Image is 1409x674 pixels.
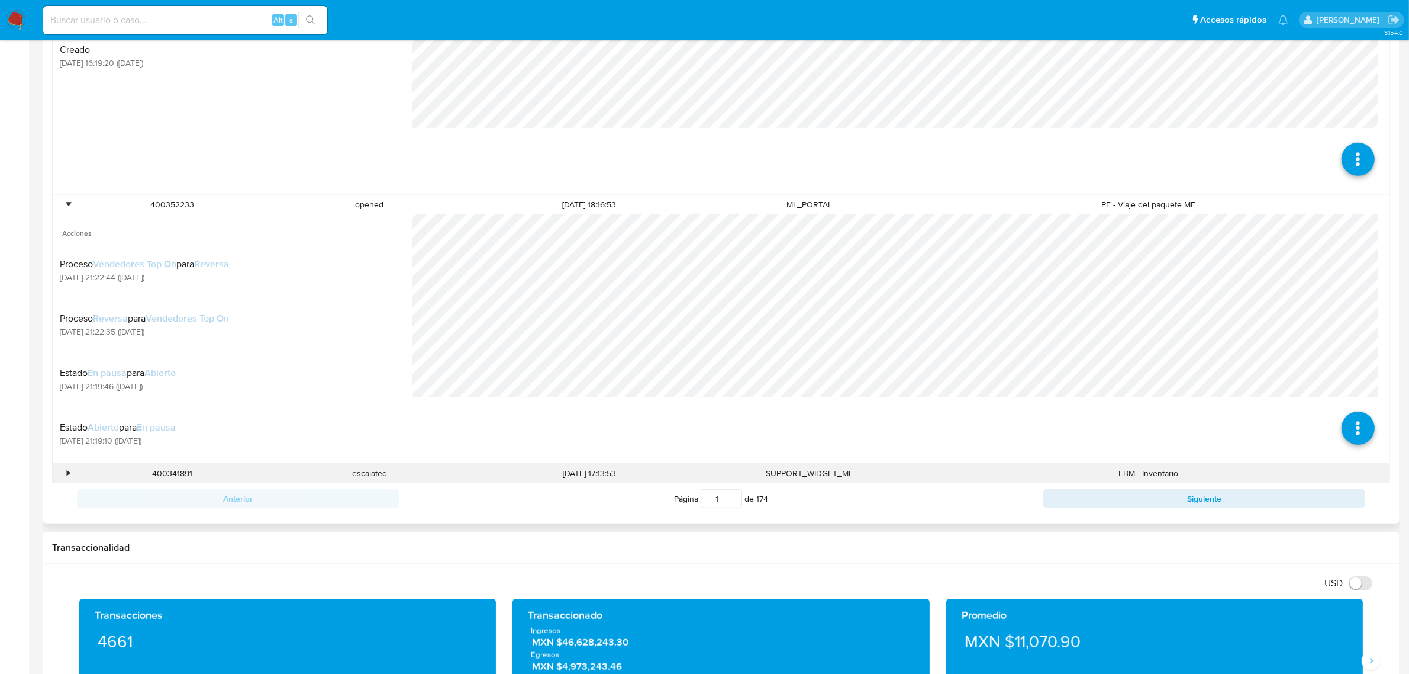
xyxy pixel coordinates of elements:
[93,257,176,271] span: Vendedores Top On
[144,366,176,380] span: Abierto
[77,489,399,508] button: Anterior
[60,326,229,337] span: [DATE] 21:22:35 ([DATE])
[137,421,176,434] span: En pausa
[289,14,293,25] span: s
[67,199,70,210] div: •
[711,195,908,214] div: ML_PORTAL
[468,195,711,214] div: [DATE] 18:16:53
[1278,15,1288,25] a: Notificaciones
[1200,14,1266,26] span: Accesos rápidos
[60,57,143,68] span: [DATE] 16:19:20 ([DATE])
[60,367,176,379] div: para
[43,12,327,28] input: Buscar usuario o caso...
[60,435,176,446] span: [DATE] 21:19:10 ([DATE])
[60,366,88,380] span: Estado
[194,257,229,271] span: Reversa
[711,464,908,483] div: SUPPORT_WIDGET_ML
[60,272,229,283] span: [DATE] 21:22:44 ([DATE])
[88,421,119,434] span: Abierto
[270,464,467,483] div: escalated
[1388,14,1400,26] a: Salir
[60,313,229,325] div: para
[73,195,270,214] div: 400352233
[1043,489,1365,508] button: Siguiente
[1384,28,1403,37] span: 3.154.0
[1317,14,1384,25] p: daniela.lagunesrodriguez@mercadolibre.com.mx
[93,312,128,325] span: Reversa
[908,195,1389,214] div: PF - Viaje del paquete ME
[67,468,70,479] div: •
[60,381,176,391] span: [DATE] 21:19:46 ([DATE])
[674,489,768,508] span: Página de
[88,366,127,380] span: En pausa
[468,464,711,483] div: [DATE] 17:13:53
[60,44,143,56] span: Creado
[273,14,283,25] span: Alt
[60,257,93,271] span: Proceso
[270,195,467,214] div: opened
[60,421,88,434] span: Estado
[908,464,1389,483] div: FBM - Inventario
[53,214,412,243] span: Acciones
[60,422,176,434] div: para
[756,493,768,505] span: 174
[60,258,229,270] div: para
[73,464,270,483] div: 400341891
[298,12,323,28] button: search-icon
[60,312,93,325] span: Proceso
[52,542,1390,554] h1: Transaccionalidad
[146,312,229,325] span: Vendedores Top On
